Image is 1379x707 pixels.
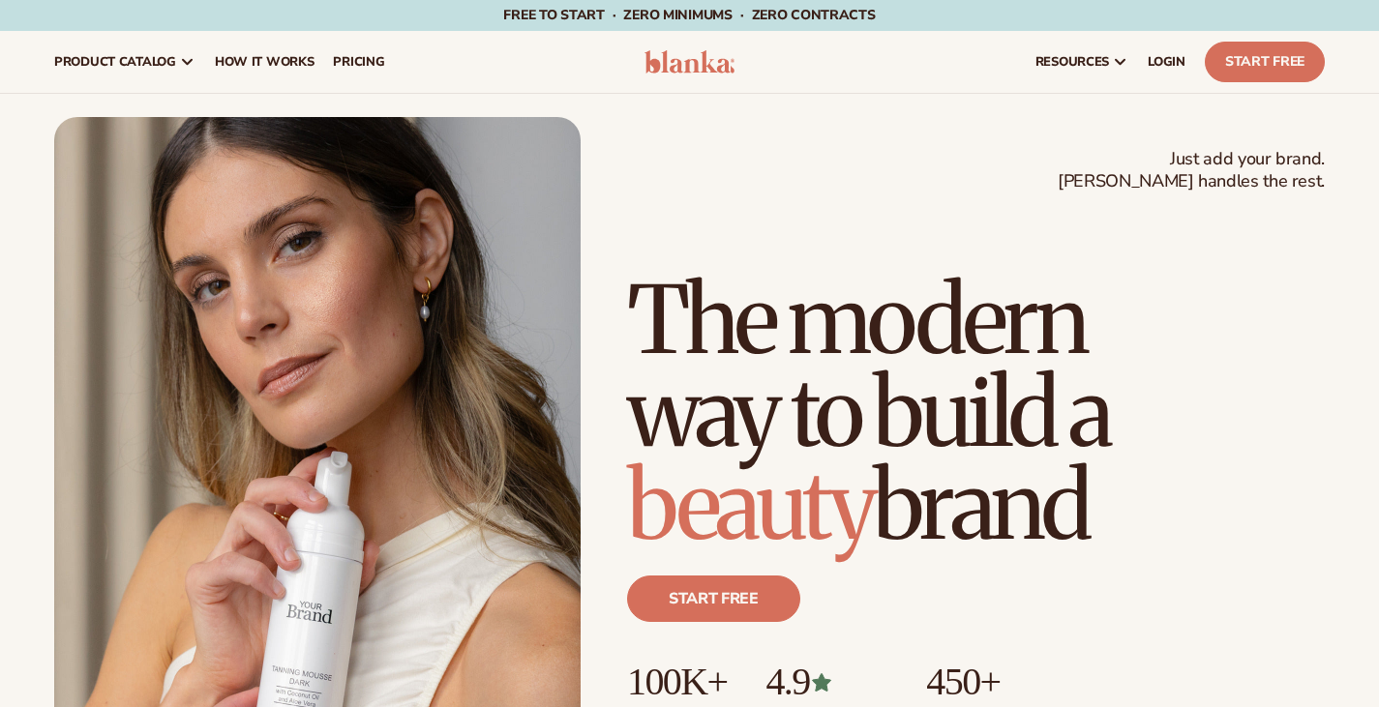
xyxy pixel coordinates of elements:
a: Start Free [1205,42,1325,82]
span: pricing [333,54,384,70]
h1: The modern way to build a brand [627,274,1325,552]
span: Just add your brand. [PERSON_NAME] handles the rest. [1058,148,1325,193]
a: pricing [323,31,394,93]
a: resources [1026,31,1138,93]
p: 100K+ [627,661,727,703]
p: 4.9 [765,661,887,703]
span: How It Works [215,54,315,70]
img: logo [645,50,735,74]
p: 450+ [926,661,1072,703]
a: LOGIN [1138,31,1195,93]
a: Start free [627,575,800,622]
a: product catalog [45,31,205,93]
span: Free to start · ZERO minimums · ZERO contracts [503,6,875,24]
span: beauty [627,448,873,564]
span: LOGIN [1148,54,1185,70]
span: resources [1035,54,1109,70]
a: How It Works [205,31,324,93]
span: product catalog [54,54,176,70]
